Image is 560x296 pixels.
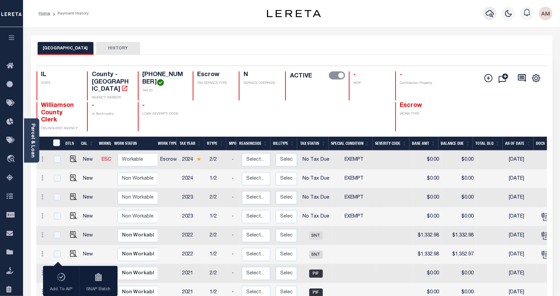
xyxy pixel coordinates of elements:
td: New [80,245,99,264]
th: BillType: activate to sort column ascending [270,137,297,151]
p: DELINQUENT AGENCY [41,126,79,131]
td: $0.00 [442,151,476,169]
td: $0.00 [442,169,476,188]
span: EXEMPT [345,157,364,162]
label: ACTIVE [290,71,312,81]
button: [GEOGRAPHIC_DATA] [38,42,94,55]
th: RType: activate to sort column ascending [204,137,226,151]
li: Payment History [50,10,89,17]
td: [DATE] [506,188,537,207]
p: LOAN SEVERITY CODE [143,112,185,117]
p: WOP [354,81,387,86]
td: New [80,151,99,169]
td: $0.00 [413,151,442,169]
td: Escrow [158,151,180,169]
span: EXEMPT [345,195,364,200]
td: - [229,151,239,169]
td: 2024 [180,151,207,169]
p: Confidential Property [400,81,438,86]
td: No Tax Due [300,151,332,169]
p: STATE [41,81,79,86]
td: - [229,207,239,226]
td: $0.00 [413,207,442,226]
span: - [400,72,402,78]
td: No Tax Due [300,169,332,188]
th: DTLS [63,137,78,151]
td: 2023 [180,207,207,226]
th: Balance Due: activate to sort column ascending [438,137,473,151]
td: - [229,169,239,188]
th: Total DLQ: activate to sort column ascending [473,137,503,151]
a: Parcel & Loan [30,123,35,158]
td: 1/2 [207,207,229,226]
td: New [80,264,99,283]
td: New [80,207,99,226]
td: New [80,226,99,245]
td: 2/2 [207,151,229,169]
th: Tax Status: activate to sort column ascending [297,137,329,151]
h4: N [244,71,277,79]
h4: IL [41,71,79,79]
th: &nbsp; [49,137,63,151]
h4: County - [GEOGRAPHIC_DATA] [92,71,130,93]
td: $0.00 [442,264,476,283]
td: $0.00 [413,188,442,207]
p: In Bankruptcy [92,112,130,117]
i: travel_explore [6,155,17,164]
td: [DATE] [506,207,537,226]
th: As of Date: activate to sort column ascending [503,137,534,151]
td: - [229,245,239,264]
td: 2/2 [207,188,229,207]
span: PIF [309,270,323,278]
p: AGENCY WEBSITE [92,95,130,100]
span: EXEMPT [345,214,364,219]
th: MPO [226,137,236,151]
p: TAX ID [143,88,185,93]
td: - [229,188,239,207]
td: $0.00 [442,207,476,226]
p: WORK TYPE [400,112,438,117]
th: &nbsp;&nbsp;&nbsp;&nbsp;&nbsp;&nbsp;&nbsp;&nbsp;&nbsp;&nbsp; [36,137,49,151]
th: Work Type [155,137,177,151]
img: Star.svg [196,157,201,161]
td: 2023 [180,188,207,207]
button: HISTORY [96,42,140,55]
td: $0.00 [413,264,442,283]
h4: Escrow [198,71,231,79]
td: No Tax Due [300,188,332,207]
h4: [PHONE_NUMBER] [143,71,185,86]
span: - [92,103,94,109]
a: Home [39,12,50,16]
th: Tax Year: activate to sort column ascending [177,137,204,151]
td: New [80,188,99,207]
td: [DATE] [506,151,537,169]
span: EXEMPT [345,176,364,181]
span: - [354,72,356,78]
td: - [229,226,239,245]
td: 2022 [180,226,207,245]
th: Severity Code: activate to sort column ascending [373,137,410,151]
td: 2/2 [207,226,229,245]
td: [DATE] [506,264,537,283]
th: WorkQ [96,137,111,151]
td: - [229,264,239,283]
td: 2021 [180,264,207,283]
p: SERVICE OVERRIDE [244,81,277,86]
td: 1/2 [207,245,229,264]
td: No Tax Due [300,207,332,226]
td: 2022 [180,245,207,264]
td: New [80,169,99,188]
span: Williamson County Clerk [41,103,74,123]
th: CAL: activate to sort column ascending [78,137,96,151]
p: TAX SERVICE TYPE [198,81,231,86]
td: [DATE] [506,169,537,188]
td: 2024 [180,169,207,188]
td: [DATE] [506,226,537,245]
span: SNT [309,251,323,259]
td: $0.00 [442,188,476,207]
th: Base Amt: activate to sort column ascending [410,137,438,151]
td: $0.00 [413,169,442,188]
span: - [143,103,145,109]
span: Escrow [400,103,422,109]
th: Docs [534,137,549,151]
